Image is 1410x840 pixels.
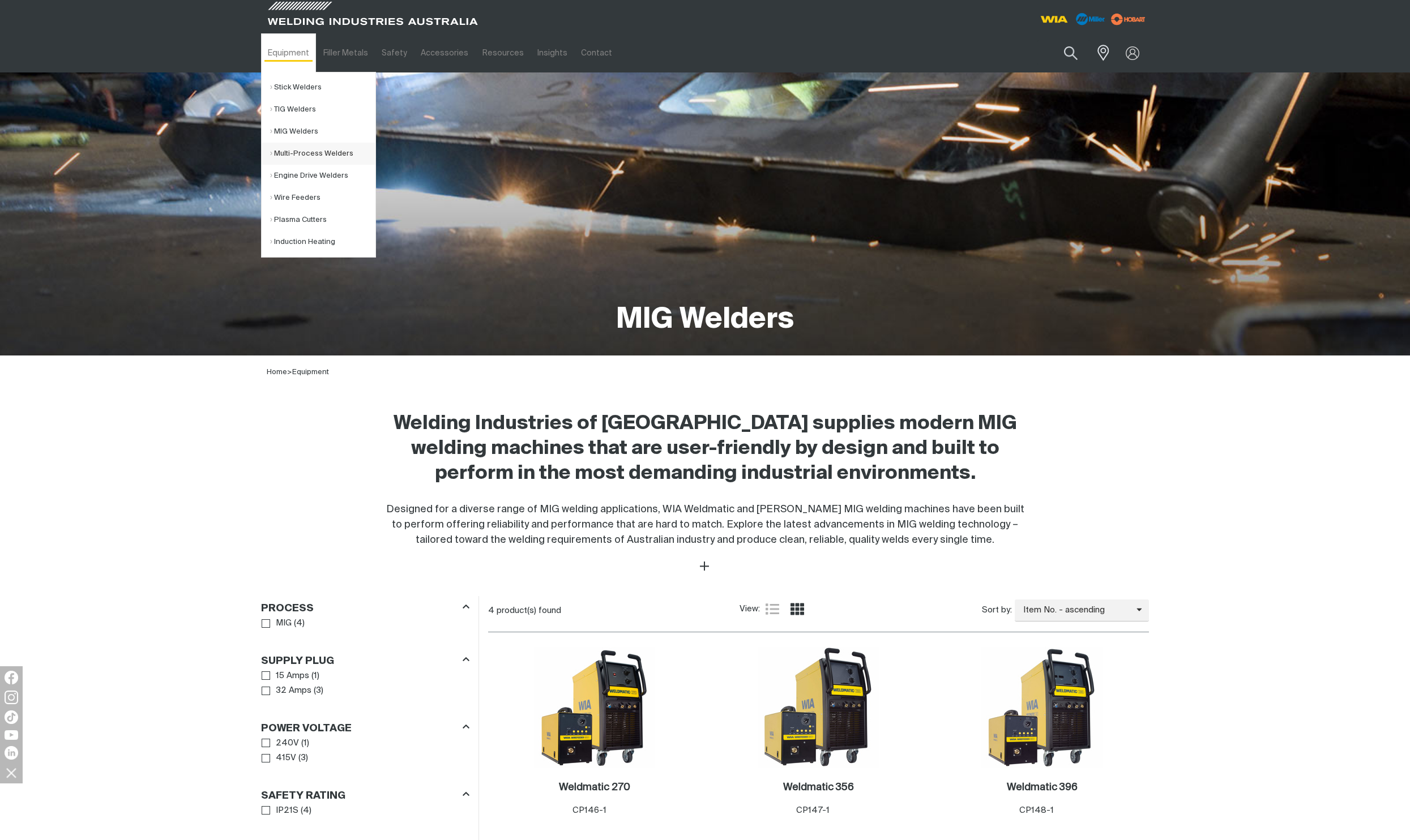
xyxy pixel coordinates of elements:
span: ( 4 ) [301,804,311,817]
img: Weldmatic 396 [981,647,1103,768]
div: Power Voltage [261,720,469,735]
button: Search products [1052,40,1090,66]
h3: Process [261,602,314,615]
a: TIG Welders [270,98,375,121]
a: Equipment [292,368,329,376]
span: CP148-1 [1019,806,1054,815]
span: IP21S [276,804,298,817]
a: Induction Heating [270,231,375,253]
a: IP21S [262,803,298,818]
h2: Weldmatic 356 [783,782,854,792]
ul: Equipment Submenu [261,72,376,258]
a: Home [267,368,287,376]
h1: MIG Welders [616,302,794,338]
span: View: [740,603,760,616]
img: LinkedIn [5,746,18,760]
a: Accessories [414,33,475,72]
a: Multi-Process Welders [270,143,375,165]
img: Instagram [5,691,18,704]
a: 415V [262,751,296,766]
div: Process [261,600,469,615]
span: 240V [276,737,299,750]
span: > [287,368,292,376]
a: Stick Welders [270,76,375,98]
a: List view [766,602,779,616]
a: Wire Feeders [270,187,375,209]
a: MIG Welders [270,121,375,143]
img: hide socials [2,763,21,782]
a: Equipment [261,33,316,72]
ul: Safety Rating [262,803,469,818]
h2: Weldmatic 270 [559,782,630,792]
span: ( 3 ) [298,752,308,765]
a: MIG [262,616,292,631]
span: ( 1 ) [311,670,319,683]
a: Resources [476,33,531,72]
div: Supply Plug [261,653,469,668]
section: Product list controls [488,596,1149,625]
h2: Weldmatic 396 [1007,782,1078,792]
span: Item No. - ascending [1015,604,1136,617]
a: Weldmatic 270 [559,781,630,794]
a: 15 Amps [262,668,309,684]
h3: Power Voltage [261,722,352,735]
img: miller [1108,11,1149,28]
div: Safety Rating [261,787,469,803]
a: Weldmatic 356 [783,781,854,794]
span: ( 3 ) [314,684,323,697]
a: 32 Amps [262,683,311,698]
h2: Welding Industries of [GEOGRAPHIC_DATA] supplies modern MIG welding machines that are user-friend... [386,412,1024,486]
span: CP147-1 [796,806,830,815]
span: ( 1 ) [301,737,309,750]
span: MIG [276,617,292,630]
h3: Safety Rating [261,790,345,803]
span: 15 Amps [276,670,309,683]
span: product(s) found [497,606,561,615]
a: Insights [531,33,574,72]
a: Filler Metals [316,33,374,72]
input: Product name or item number... [1037,40,1090,66]
span: 415V [276,752,296,765]
div: 4 [488,605,740,616]
span: CP146-1 [572,806,606,815]
a: Plasma Cutters [270,209,375,231]
a: Engine Drive Welders [270,165,375,187]
span: 32 Amps [276,684,311,697]
ul: Supply Plug [262,668,469,698]
img: Weldmatic 270 [534,647,655,768]
img: Facebook [5,671,18,684]
span: Sort by: [982,604,1012,617]
a: Weldmatic 396 [1007,781,1078,794]
img: Weldmatic 356 [758,647,879,768]
span: ( 4 ) [294,617,305,630]
img: YouTube [5,730,18,740]
nav: Main [261,33,927,72]
span: Designed for a diverse range of MIG welding applications, WIA Weldmatic and [PERSON_NAME] MIG wel... [386,504,1024,545]
a: Safety [375,33,414,72]
ul: Power Voltage [262,736,469,766]
ul: Process [262,616,469,631]
a: Contact [574,33,619,72]
h3: Supply Plug [261,655,334,668]
a: 240V [262,736,299,751]
img: TikTok [5,710,18,724]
